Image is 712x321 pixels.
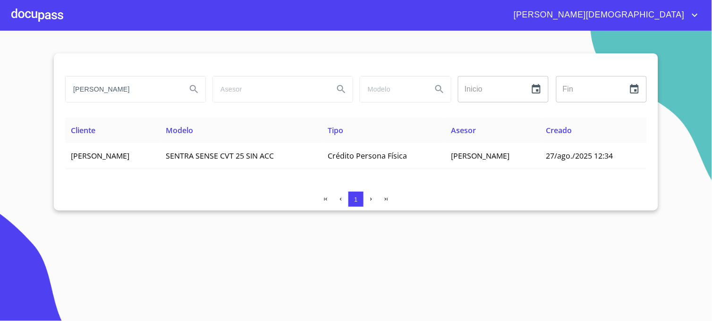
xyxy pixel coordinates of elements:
[328,125,344,135] span: Tipo
[71,151,129,161] span: [PERSON_NAME]
[66,76,179,102] input: search
[166,151,274,161] span: SENTRA SENSE CVT 25 SIN ACC
[71,125,95,135] span: Cliente
[328,151,407,161] span: Crédito Persona Física
[428,78,451,101] button: Search
[166,125,193,135] span: Modelo
[451,125,476,135] span: Asesor
[360,76,424,102] input: search
[348,192,364,207] button: 1
[330,78,353,101] button: Search
[507,8,701,23] button: account of current user
[354,196,357,203] span: 1
[507,8,689,23] span: [PERSON_NAME][DEMOGRAPHIC_DATA]
[546,125,572,135] span: Creado
[213,76,326,102] input: search
[546,151,613,161] span: 27/ago./2025 12:34
[451,151,509,161] span: [PERSON_NAME]
[183,78,205,101] button: Search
